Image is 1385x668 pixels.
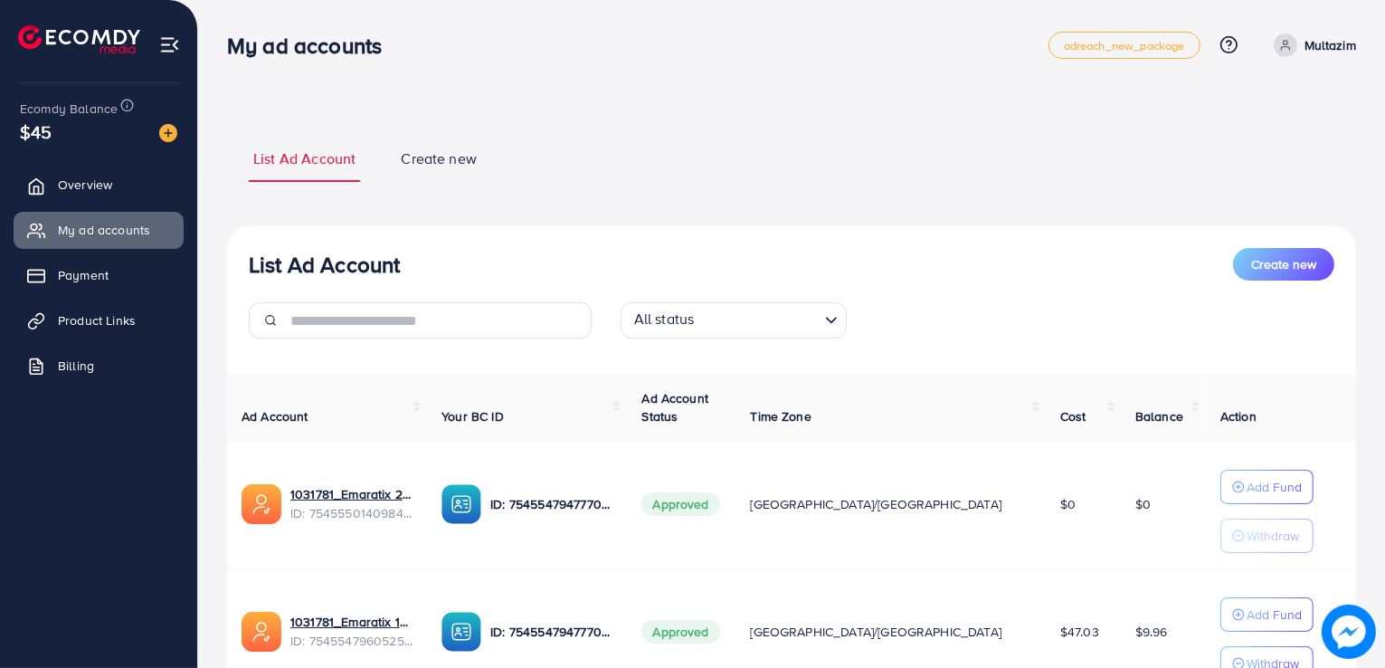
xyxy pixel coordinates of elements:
[1233,248,1334,281] button: Create new
[621,302,847,339] div: Search for option
[58,221,150,239] span: My ad accounts
[641,492,719,516] span: Approved
[14,212,184,248] a: My ad accounts
[242,484,281,524] img: ic-ads-acc.e4c84228.svg
[1304,34,1356,56] p: Multazim
[290,485,413,503] a: 1031781_Emaratix 2_1756835320982
[14,167,184,203] a: Overview
[441,407,504,425] span: Your BC ID
[1135,623,1168,641] span: $9.96
[20,119,52,145] span: $45
[750,623,1001,641] span: [GEOGRAPHIC_DATA]/[GEOGRAPHIC_DATA]
[290,613,413,650] div: <span class='underline'>1031781_Emaratix 1_1756835284796</span></br>7545547960525357064
[58,311,136,329] span: Product Links
[1251,255,1316,273] span: Create new
[14,302,184,339] a: Product Links
[1220,407,1257,425] span: Action
[1247,604,1302,625] p: Add Fund
[290,485,413,522] div: <span class='underline'>1031781_Emaratix 2_1756835320982</span></br>7545550140984410113
[159,34,180,55] img: menu
[641,389,708,425] span: Ad Account Status
[159,124,177,142] img: image
[227,33,396,59] h3: My ad accounts
[1135,407,1183,425] span: Balance
[490,621,612,643] p: ID: 7545547947770052616
[750,495,1001,513] span: [GEOGRAPHIC_DATA]/[GEOGRAPHIC_DATA]
[1060,623,1099,641] span: $47.03
[1060,407,1086,425] span: Cost
[1247,476,1302,498] p: Add Fund
[1220,470,1314,504] button: Add Fund
[253,148,356,169] span: List Ad Account
[1266,33,1356,57] a: Multazim
[290,613,413,631] a: 1031781_Emaratix 1_1756835284796
[58,357,94,375] span: Billing
[1220,597,1314,632] button: Add Fund
[631,305,698,334] span: All status
[242,612,281,652] img: ic-ads-acc.e4c84228.svg
[249,252,400,278] h3: List Ad Account
[14,257,184,293] a: Payment
[1048,32,1200,59] a: adreach_new_package
[58,176,112,194] span: Overview
[641,620,719,644] span: Approved
[18,25,140,53] img: logo
[441,484,481,524] img: ic-ba-acc.ded83a64.svg
[1060,495,1076,513] span: $0
[290,632,413,650] span: ID: 7545547960525357064
[290,504,413,522] span: ID: 7545550140984410113
[490,493,612,515] p: ID: 7545547947770052616
[14,348,184,384] a: Billing
[1247,525,1299,547] p: Withdraw
[58,266,109,284] span: Payment
[750,407,811,425] span: Time Zone
[1220,519,1314,553] button: Withdraw
[242,407,308,425] span: Ad Account
[1322,605,1376,659] img: image
[699,306,817,334] input: Search for option
[441,612,481,652] img: ic-ba-acc.ded83a64.svg
[20,100,118,118] span: Ecomdy Balance
[401,148,477,169] span: Create new
[1135,495,1151,513] span: $0
[1064,40,1185,52] span: adreach_new_package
